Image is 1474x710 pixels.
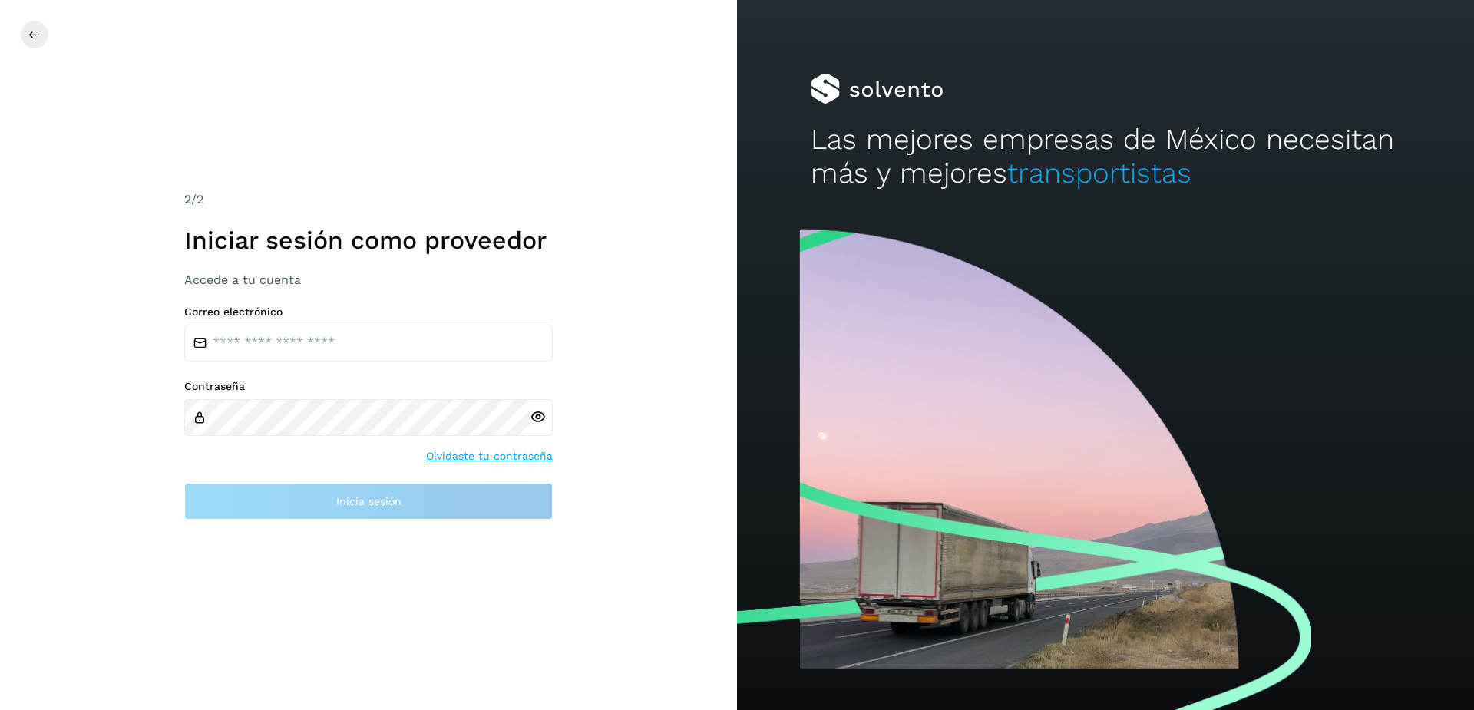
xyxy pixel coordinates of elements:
[184,380,553,393] label: Contraseña
[184,226,553,255] h1: Iniciar sesión como proveedor
[1007,157,1191,190] span: transportistas
[184,305,553,319] label: Correo electrónico
[336,496,402,507] span: Inicia sesión
[184,483,553,520] button: Inicia sesión
[184,272,553,287] h3: Accede a tu cuenta
[811,123,1400,191] h2: Las mejores empresas de México necesitan más y mejores
[184,190,553,209] div: /2
[184,192,191,206] span: 2
[426,448,553,464] a: Olvidaste tu contraseña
